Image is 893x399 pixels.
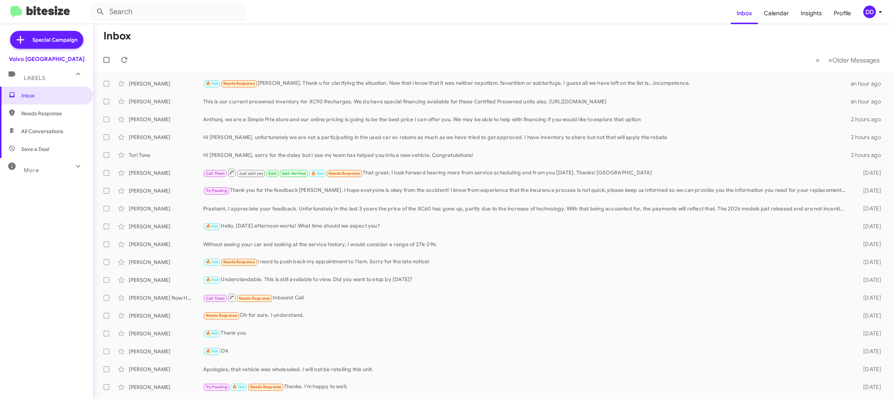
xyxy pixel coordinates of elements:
[129,241,203,248] div: [PERSON_NAME]
[311,171,324,176] span: 🔥 Hot
[129,116,203,123] div: [PERSON_NAME]
[268,171,277,176] span: Sold
[857,6,885,18] button: DD
[203,205,849,212] div: Prashant, I appreciate your feedback. Unfortunately in the last 3 years the price of the XC60 has...
[824,52,884,68] button: Next
[24,75,45,81] span: Labels
[203,241,849,248] div: Without seeing your car and looking at the service history, I would consider a range of 27k-29k.
[849,330,887,337] div: [DATE]
[239,171,263,176] span: Just said yes
[849,366,887,373] div: [DATE]
[21,128,63,135] span: All Conversations
[812,52,884,68] nav: Page navigation example
[21,92,84,99] span: Inbox
[129,133,203,141] div: [PERSON_NAME]
[203,79,849,88] div: [PERSON_NAME], Thank u for clarifying the situation. Now that i know that it was neither nepotism...
[232,384,245,389] span: 🔥 Hot
[758,3,795,24] a: Calendar
[203,98,849,105] div: This is our current preowned inventory for XC90 Recharges. We do have special financing available...
[849,241,887,248] div: [DATE]
[203,276,849,284] div: Understandable. This is still available to view. Did you want to stop by [DATE]?
[129,330,203,337] div: [PERSON_NAME]
[203,133,849,141] div: Hi [PERSON_NAME], unfortunately we are not a participating in the used car ev rebate as much as w...
[849,294,887,302] div: [DATE]
[203,151,849,159] div: Hi [PERSON_NAME], sorry for the delay but I see my team has helped you into a new vehicle. Congra...
[849,169,887,177] div: [DATE]
[849,276,887,284] div: [DATE]
[206,313,237,318] span: Needs Response
[250,384,282,389] span: Needs Response
[849,151,887,159] div: 2 hours ago
[206,296,225,301] span: Call Them
[129,258,203,266] div: [PERSON_NAME]
[223,260,255,264] span: Needs Response
[239,296,271,301] span: Needs Response
[129,223,203,230] div: [PERSON_NAME]
[203,347,849,355] div: Ok
[129,151,203,159] div: Tori Tone
[129,276,203,284] div: [PERSON_NAME]
[129,169,203,177] div: [PERSON_NAME]
[9,55,84,63] div: Volvo [GEOGRAPHIC_DATA]
[223,81,255,86] span: Needs Response
[849,312,887,319] div: [DATE]
[129,294,203,302] div: [PERSON_NAME] Now How Many Seats
[129,80,203,87] div: [PERSON_NAME]
[203,258,849,266] div: I need to push back my appointment to 11am. Sorry for the late notice!
[795,3,828,24] a: Insights
[849,133,887,141] div: 2 hours ago
[849,205,887,212] div: [DATE]
[129,205,203,212] div: [PERSON_NAME]
[849,116,887,123] div: 2 hours ago
[203,329,849,338] div: Thank you
[863,6,876,18] div: DD
[203,311,849,320] div: Oh for sure. I understand.
[206,188,227,193] span: Try Pausing
[832,56,880,64] span: Older Messages
[731,3,758,24] a: Inbox
[203,186,849,195] div: Thank you for the feedback [PERSON_NAME]. I hope everyone is okay from the accident! I know from ...
[203,222,849,231] div: Hello, [DATE] afternoon works! What time should we expect you?
[203,116,849,123] div: Anthonj, we are a Simple Prie store and our online pricing is going to be the best price I can of...
[206,260,218,264] span: 🔥 Hot
[828,55,832,65] span: »
[282,171,306,176] span: Sold Verified
[206,277,218,282] span: 🔥 Hot
[10,31,83,49] a: Special Campaign
[90,3,246,21] input: Search
[206,224,218,229] span: 🔥 Hot
[129,187,203,194] div: [PERSON_NAME]
[849,348,887,355] div: [DATE]
[206,349,218,354] span: 🔥 Hot
[849,80,887,87] div: an hour ago
[203,168,849,177] div: That great, I look forward hearing more from service scheduling and from you [DATE]. Thanks! [GEO...
[849,98,887,105] div: an hour ago
[203,383,849,391] div: Thanks. I'm happy to wait.
[129,98,203,105] div: [PERSON_NAME]
[203,293,849,302] div: Inbound Call
[206,331,218,336] span: 🔥 Hot
[849,383,887,391] div: [DATE]
[103,30,131,42] h1: Inbox
[206,384,227,389] span: Try Pausing
[129,312,203,319] div: [PERSON_NAME]
[329,171,360,176] span: Needs Response
[206,81,218,86] span: 🔥 Hot
[816,55,820,65] span: «
[32,36,77,44] span: Special Campaign
[849,223,887,230] div: [DATE]
[24,167,39,174] span: More
[21,110,84,117] span: Needs Response
[811,52,824,68] button: Previous
[129,348,203,355] div: [PERSON_NAME]
[129,366,203,373] div: [PERSON_NAME]
[21,145,49,153] span: Save a Deal
[206,171,225,176] span: Call Them
[828,3,857,24] a: Profile
[849,187,887,194] div: [DATE]
[203,366,849,373] div: Apologies, that vehicle was wholesaled, I will not be retailing this unit.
